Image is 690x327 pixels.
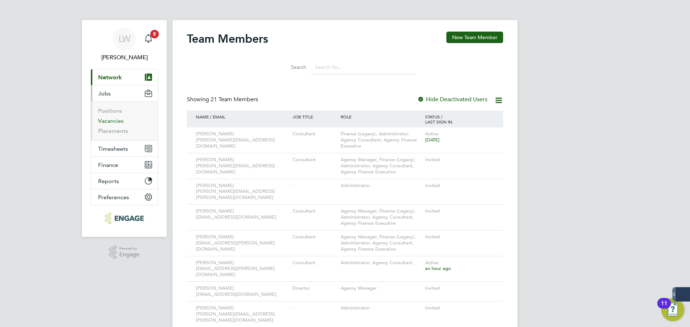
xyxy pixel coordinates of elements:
button: Finance [91,157,158,173]
button: Network [91,69,158,85]
div: Director [291,282,339,295]
div: Consultant [291,153,339,167]
button: Jobs [91,85,158,101]
div: Invited [423,205,496,218]
div: Administrator [339,179,423,192]
div: Showing [187,96,259,103]
div: ROLE [339,111,423,123]
button: New Team Member [446,32,503,43]
div: - [291,179,339,192]
div: Consultant [291,205,339,218]
div: Consultant [291,230,339,244]
span: Powered by [119,246,139,252]
div: Finance (Legacy), Administrator, Agency Consultant, Agency Finance Executive [339,127,423,153]
div: Active [423,127,496,147]
div: Agency Manager, Finance (Legacy), Administrator, Agency Consultant, Agency Finance Executive [339,153,423,179]
div: Invited [423,282,496,295]
div: STATUS / LAST SIGN IN [423,111,496,128]
div: Consultant [291,127,339,141]
a: Powered byEngage [109,246,140,259]
div: Invited [423,179,496,192]
div: Invited [423,153,496,167]
div: [PERSON_NAME] [PERSON_NAME][EMAIL_ADDRESS][PERSON_NAME][DOMAIN_NAME] [194,302,291,327]
div: Agency Manager [339,282,423,295]
div: Invited [423,302,496,315]
div: Agency Manager, Finance (Legacy), Administrator, Agency Consultant, Agency Finance Executive [339,230,423,256]
label: Search [274,64,306,70]
div: Agency Manager, Finance (Legacy), Administrator, Agency Consultant, Agency Finance Executive [339,205,423,230]
div: [PERSON_NAME] [EMAIL_ADDRESS][DOMAIN_NAME] [194,205,291,224]
div: [PERSON_NAME] [EMAIL_ADDRESS][PERSON_NAME][DOMAIN_NAME] [194,256,291,282]
span: Engage [119,252,139,258]
div: NAME / EMAIL [194,111,291,123]
span: Jobs [98,90,111,97]
div: [PERSON_NAME] [PERSON_NAME][EMAIL_ADDRESS][PERSON_NAME][DOMAIN_NAME] [194,179,291,205]
a: LW[PERSON_NAME] [91,27,158,62]
div: [PERSON_NAME] [EMAIL_ADDRESS][DOMAIN_NAME] [194,282,291,301]
span: Network [98,74,122,81]
span: [DATE] [425,137,440,143]
a: 5 [141,27,156,50]
span: LW [119,34,130,43]
span: Preferences [98,194,129,201]
h2: Team Members [187,32,268,46]
a: Placements [98,127,128,134]
img: dovetailslate-logo-retina.png [105,212,143,224]
div: Consultant [291,256,339,270]
label: Hide Deactivated Users [417,96,487,103]
nav: Main navigation [82,20,167,237]
a: Go to home page [91,212,158,224]
button: Reports [91,173,158,189]
div: Administrator, Agency Consultant [339,256,423,270]
div: Administrator [339,302,423,315]
span: Liam Warren [91,53,158,62]
a: Vacancies [98,117,124,124]
span: 5 [150,30,159,38]
a: Positions [98,107,122,114]
div: [PERSON_NAME] [PERSON_NAME][EMAIL_ADDRESS][DOMAIN_NAME] [194,153,291,179]
input: Search for... [311,60,416,74]
span: an hour ago [425,265,451,271]
button: Open Resource Center, 11 new notifications [661,298,684,321]
div: Jobs [91,101,158,140]
div: [PERSON_NAME] [PERSON_NAME][EMAIL_ADDRESS][DOMAIN_NAME] [194,127,291,153]
button: Preferences [91,189,158,205]
div: Active [423,256,496,276]
span: 21 Team Members [211,96,258,103]
div: - [291,302,339,315]
span: Reports [98,178,119,184]
span: Finance [98,162,118,168]
span: Timesheets [98,145,128,152]
div: [PERSON_NAME] [EMAIL_ADDRESS][PERSON_NAME][DOMAIN_NAME] [194,230,291,256]
button: Timesheets [91,141,158,157]
div: 11 [661,303,667,313]
div: JOB TITLE [291,111,339,123]
div: Invited [423,230,496,244]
